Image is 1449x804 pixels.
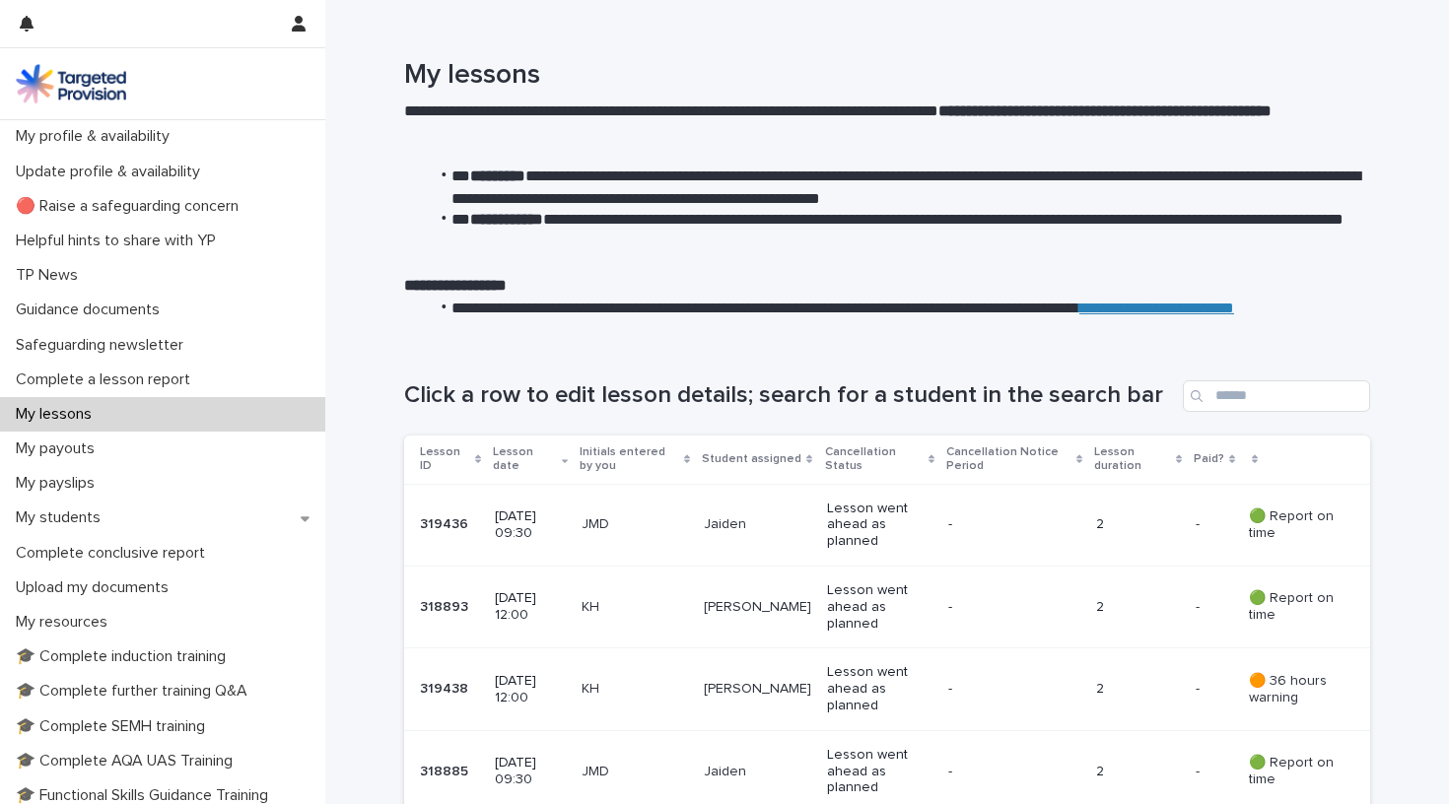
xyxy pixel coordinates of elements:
[582,516,688,533] p: JMD
[580,441,678,478] p: Initials entered by you
[404,566,1370,647] tr: 318893318893 [DATE] 12:00KH[PERSON_NAME]Lesson went ahead as planned-2-- 🟢 Report on time
[8,752,248,770] p: 🎓 Complete AQA UAS Training
[1196,760,1204,780] p: -
[8,370,206,389] p: Complete a lesson report
[1196,512,1204,533] p: -
[8,544,221,563] p: Complete conclusive report
[8,266,94,285] p: TP News
[946,441,1071,478] p: Cancellation Notice Period
[1096,681,1180,698] p: 2
[948,681,1058,698] p: -
[704,516,811,533] p: Jaiden
[948,599,1058,616] p: -
[420,441,470,478] p: Lesson ID
[1196,595,1204,616] p: -
[1096,764,1180,780] p: 2
[1183,380,1370,412] input: Search
[827,582,932,632] p: Lesson went ahead as planned
[8,474,110,493] p: My payslips
[8,127,185,146] p: My profile & availability
[8,717,221,736] p: 🎓 Complete SEMH training
[827,501,932,550] p: Lesson went ahead as planned
[704,764,811,780] p: Jaiden
[948,516,1058,533] p: -
[1196,677,1204,698] p: -
[1249,590,1339,624] p: 🟢 Report on time
[8,197,254,216] p: 🔴 Raise a safeguarding concern
[8,682,263,701] p: 🎓 Complete further training Q&A
[8,301,175,319] p: Guidance documents
[8,508,116,527] p: My students
[827,664,932,713] p: Lesson went ahead as planned
[702,448,801,470] p: Student assigned
[420,595,472,616] p: 318893
[8,439,110,458] p: My payouts
[704,599,811,616] p: [PERSON_NAME]
[1096,599,1180,616] p: 2
[404,381,1175,410] h1: Click a row to edit lesson details; search for a student in the search bar
[420,760,472,780] p: 318885
[704,681,811,698] p: [PERSON_NAME]
[8,578,184,597] p: Upload my documents
[495,508,566,542] p: [DATE] 09:30
[495,673,566,706] p: [DATE] 12:00
[948,764,1058,780] p: -
[16,64,126,103] img: M5nRWzHhSzIhMunXDL62
[404,484,1370,566] tr: 319436319436 [DATE] 09:30JMDJaidenLesson went ahead as planned-2-- 🟢 Report on time
[8,336,199,355] p: Safeguarding newsletter
[825,441,924,478] p: Cancellation Status
[8,647,241,666] p: 🎓 Complete induction training
[404,59,1370,93] h1: My lessons
[404,648,1370,730] tr: 319438319438 [DATE] 12:00KH[PERSON_NAME]Lesson went ahead as planned-2-- 🟠 36 hours warning
[495,590,566,624] p: [DATE] 12:00
[582,599,688,616] p: KH
[493,441,557,478] p: Lesson date
[8,613,123,632] p: My resources
[1194,448,1224,470] p: Paid?
[582,764,688,780] p: JMD
[1094,441,1170,478] p: Lesson duration
[420,677,472,698] p: 319438
[1249,673,1339,706] p: 🟠 36 hours warning
[1249,755,1339,788] p: 🟢 Report on time
[827,747,932,796] p: Lesson went ahead as planned
[420,512,472,533] p: 319436
[1096,516,1180,533] p: 2
[8,405,107,424] p: My lessons
[8,232,232,250] p: Helpful hints to share with YP
[8,163,216,181] p: Update profile & availability
[495,755,566,788] p: [DATE] 09:30
[582,681,688,698] p: KH
[1249,508,1339,542] p: 🟢 Report on time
